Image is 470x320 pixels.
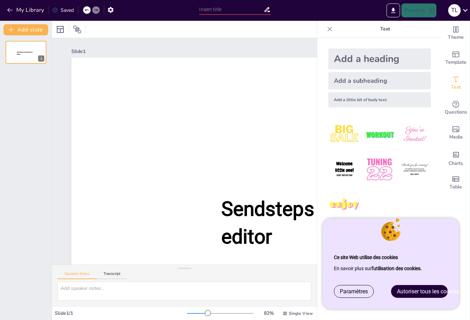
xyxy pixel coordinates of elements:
img: 5.jpeg [363,153,396,186]
a: Paramètres [334,285,373,297]
span: Paramètres [340,288,368,295]
button: Export to PowerPoint [387,3,400,17]
div: Add images, graphics, shapes or video [442,121,470,145]
span: Sendsteps presentation editor [17,51,33,55]
button: Speaker Notes [57,272,97,279]
div: 82 % [260,310,277,317]
div: Add a table [442,170,470,195]
a: l'utilisation des cookies. [372,266,422,271]
img: 7.jpeg [328,189,361,221]
div: Add a subheading [328,72,431,89]
span: Charts [449,160,463,167]
img: 6.jpeg [399,153,431,186]
div: T L [448,4,461,17]
span: Sendsteps presentation editor [221,197,430,248]
div: Change the overall theme [442,21,470,46]
div: Sendsteps presentation editor1 [6,41,46,64]
button: Present [401,3,436,17]
button: Add slide [3,24,48,35]
img: 3.jpeg [399,118,431,151]
div: Add a little bit of body text [328,92,431,107]
strong: Ce site Web utilise des cookies [334,255,398,260]
div: Add ready made slides [442,46,470,71]
div: Add a heading [328,48,431,69]
img: 2.jpeg [363,118,396,151]
p: En savoir plus sur [334,263,448,274]
span: Theme [448,34,464,41]
span: Autoriser tous les cookies [397,288,459,295]
div: Get real-time input from your audience [442,96,470,121]
button: My Library [5,5,47,16]
p: Text [335,21,435,37]
div: Add charts and graphs [442,145,470,170]
div: Layout [55,24,66,35]
div: Slide 1 / 1 [55,310,187,317]
span: Media [449,133,463,141]
span: Text [451,83,461,91]
span: Questions [445,108,467,116]
div: Saved [52,7,74,14]
img: 1.jpeg [328,118,361,151]
button: T L [448,3,461,17]
input: Insert title [199,5,263,15]
img: 4.jpeg [328,153,361,186]
div: 1 [38,55,44,62]
span: Table [450,183,462,191]
span: Template [445,59,467,66]
div: Add text boxes [442,71,470,96]
a: Autoriser tous les cookies [391,285,465,297]
span: Single View [289,311,313,316]
button: Transcript [97,272,127,279]
span: Position [73,25,81,34]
